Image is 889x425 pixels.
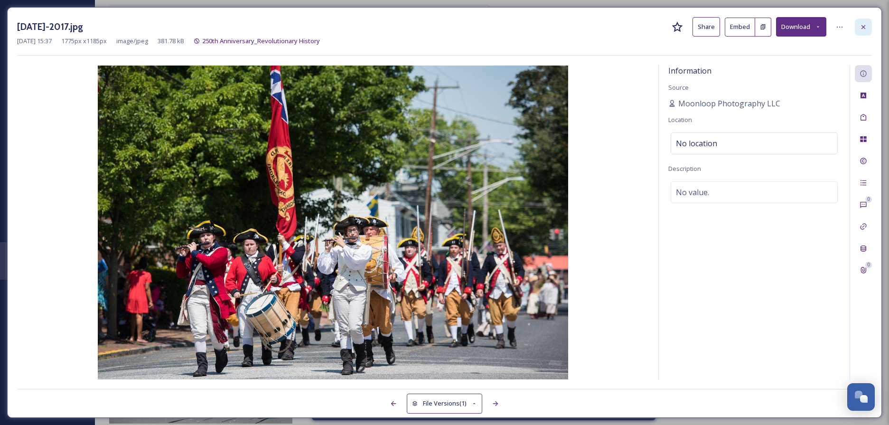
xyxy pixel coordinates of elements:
[847,383,875,411] button: Open Chat
[116,37,148,46] span: image/jpeg
[407,394,483,413] button: File Versions(1)
[668,66,711,76] span: Information
[17,66,649,379] img: 1yt5idPGYIliNqbbzJFeeWKa-RqUFJAOh.jpg
[676,138,717,149] span: No location
[668,83,689,92] span: Source
[61,37,107,46] span: 1775 px x 1185 px
[676,187,709,198] span: No value.
[158,37,184,46] span: 381.78 kB
[668,115,692,124] span: Location
[725,18,755,37] button: Embed
[865,262,872,268] div: 0
[17,20,83,34] h3: [DATE]-2017.jpg
[17,37,52,46] span: [DATE] 15:37
[668,164,701,173] span: Description
[776,17,826,37] button: Download
[202,37,320,45] span: 250th Anniversary_Revolutionary History
[678,98,780,109] span: Moonloop Photography LLC
[692,17,720,37] button: Share
[865,196,872,203] div: 0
